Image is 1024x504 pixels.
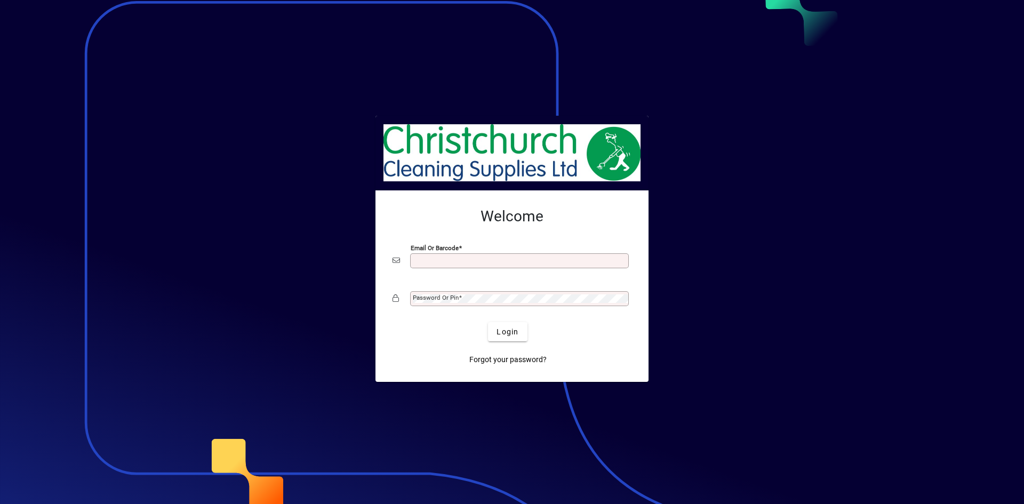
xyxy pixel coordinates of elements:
[469,354,547,365] span: Forgot your password?
[413,294,459,301] mat-label: Password or Pin
[465,350,551,369] a: Forgot your password?
[497,326,518,338] span: Login
[488,322,527,341] button: Login
[411,244,459,252] mat-label: Email or Barcode
[393,207,631,226] h2: Welcome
